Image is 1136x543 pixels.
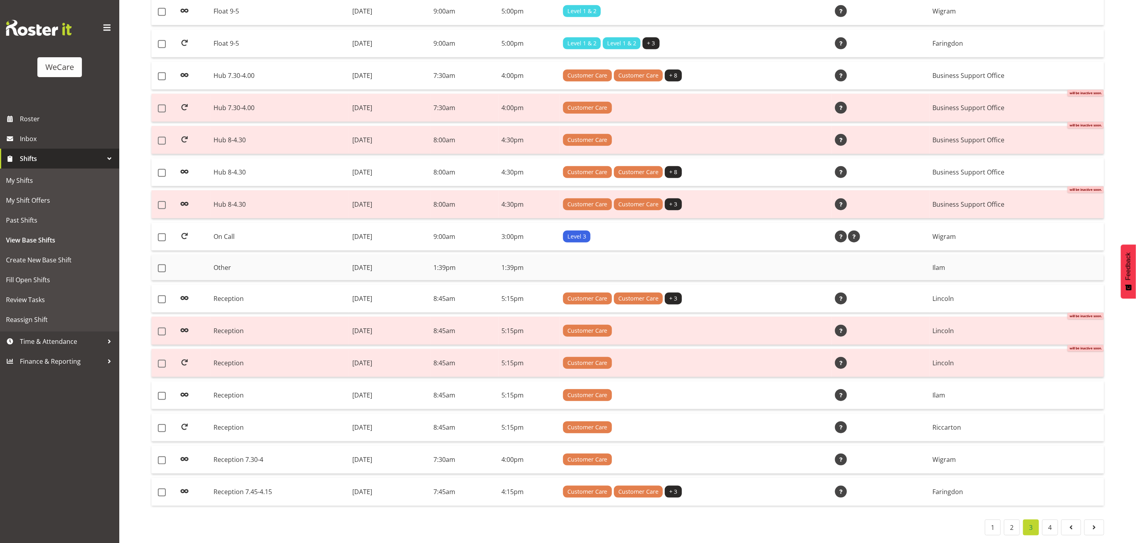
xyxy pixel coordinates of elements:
span: Customer Care [567,200,608,209]
span: Lincoln [933,359,954,367]
span: Faringdon [933,487,963,496]
span: Wigram [933,455,956,464]
span: Level 1 & 2 [567,39,596,48]
a: 4 [1042,520,1058,535]
td: 5:15pm [499,349,560,377]
span: Customer Care [567,103,608,112]
td: 4:00pm [499,62,560,90]
td: Hub 7.30-4.00 [211,62,349,90]
a: Reassign Shift [2,310,117,330]
span: + 8 [670,168,678,176]
td: 1:39pm [499,255,560,281]
td: 7:30am [431,446,499,474]
td: 8:45am [431,285,499,313]
td: Reception [211,349,349,377]
td: [DATE] [349,413,431,442]
td: Hub 7.30-4.00 [211,94,349,122]
span: Faringdon [933,39,963,48]
td: On Call [211,223,349,251]
span: Customer Care [567,326,608,335]
span: Create New Base Shift [6,254,113,266]
span: View Base Shifts [6,234,113,246]
span: Business Support Office [933,168,1005,176]
span: Customer Care [618,200,658,209]
a: Fill Open Shifts [2,270,117,290]
span: Wigram [933,7,956,16]
td: [DATE] [349,478,431,506]
span: + 8 [670,71,678,80]
span: Customer Care [567,294,608,303]
td: [DATE] [349,158,431,186]
a: Create New Base Shift [2,250,117,270]
td: 5:00pm [499,29,560,58]
td: [DATE] [349,381,431,409]
span: Customer Care [567,168,608,176]
span: Business Support Office [933,136,1005,144]
td: 8:45am [431,349,499,377]
td: 7:30am [431,94,499,122]
td: 4:00pm [499,446,560,474]
td: [DATE] [349,285,431,313]
a: 1 [985,520,1001,535]
td: 8:00am [431,190,499,219]
td: [DATE] [349,190,431,219]
span: Wigram [933,232,956,241]
span: Lincoln [933,294,954,303]
td: [DATE] [349,223,431,251]
span: Ilam [933,263,946,272]
td: [DATE] [349,255,431,281]
span: My Shifts [6,175,113,186]
span: Customer Care [618,168,658,176]
span: Finance & Reporting [20,355,103,367]
span: Feedback [1125,252,1132,280]
span: Customer Care [567,487,608,496]
td: 4:30pm [499,190,560,219]
td: 5:15pm [499,413,560,442]
td: 5:15pm [499,285,560,313]
td: [DATE] [349,317,431,345]
span: + 3 [670,200,678,209]
div: WeCare [45,61,74,73]
span: Riccarton [933,423,961,432]
span: Customer Care [567,391,608,399]
td: 8:45am [431,317,499,345]
td: 8:00am [431,158,499,186]
td: [DATE] [349,62,431,90]
span: + 3 [670,294,678,303]
span: Customer Care [567,455,608,464]
span: Customer Care [567,136,608,144]
a: Past Shifts [2,210,117,230]
a: 2 [1004,520,1020,535]
td: [DATE] [349,94,431,122]
span: Inbox [20,133,115,145]
span: Level 3 [567,232,586,241]
span: Level 1 & 2 [607,39,636,48]
td: Reception [211,381,349,409]
span: Customer Care [618,294,658,303]
span: Reassign Shift [6,314,113,326]
td: 4:00pm [499,94,560,122]
span: Customer Care [618,71,658,80]
span: Shifts [20,153,103,165]
td: 3:00pm [499,223,560,251]
span: Customer Care [618,487,658,496]
td: 7:45am [431,478,499,506]
td: Reception [211,413,349,442]
td: Reception 7.30-4 [211,446,349,474]
span: Business Support Office [933,200,1005,209]
td: [DATE] [349,349,431,377]
span: Customer Care [567,359,608,367]
span: Review Tasks [6,294,113,306]
td: 4:30pm [499,158,560,186]
td: Hub 8-4.30 [211,190,349,219]
td: 4:30pm [499,126,560,154]
td: 5:15pm [499,381,560,409]
span: Ilam [933,391,946,399]
td: Reception 7.45-4.15 [211,478,349,506]
span: Business Support Office [933,103,1005,112]
span: Past Shifts [6,214,113,226]
td: Hub 8-4.30 [211,126,349,154]
td: 9:00am [431,29,499,58]
td: 8:45am [431,413,499,442]
img: Rosterit website logo [6,20,72,36]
